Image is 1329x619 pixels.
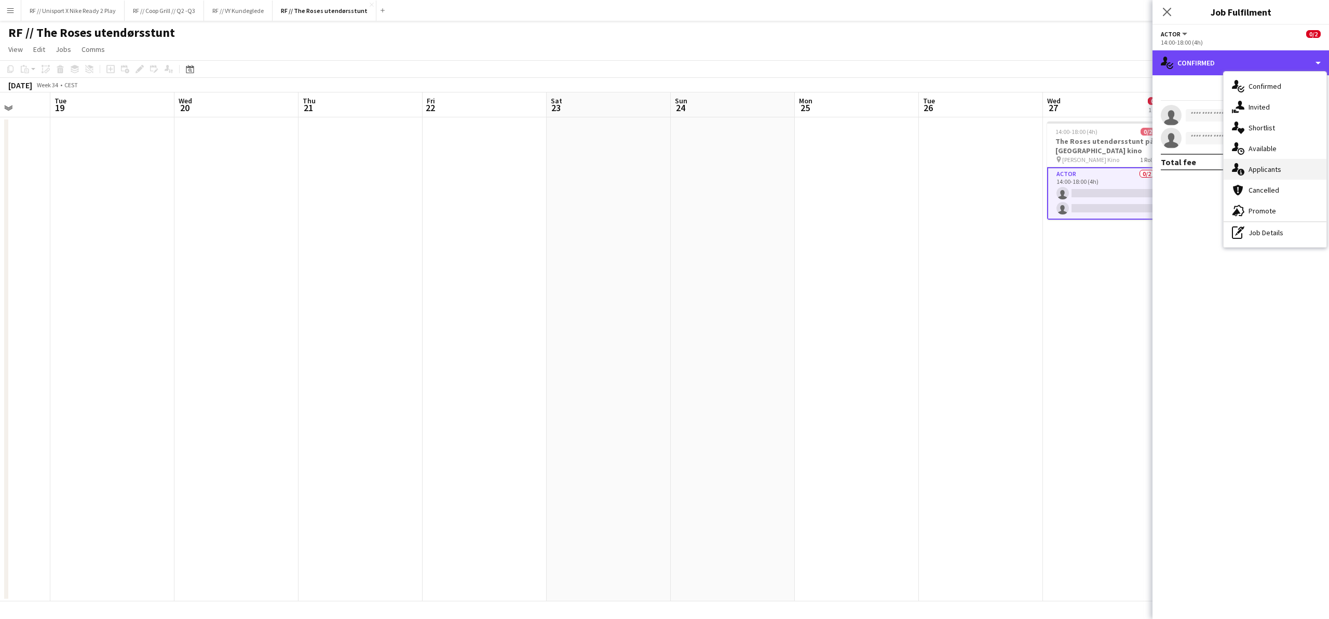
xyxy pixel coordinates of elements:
button: RF // The Roses utendørsstunt [273,1,376,21]
span: 26 [921,102,935,114]
div: [DATE] [8,80,32,90]
span: 14:00-18:00 (4h) [1055,128,1097,136]
app-job-card: 14:00-18:00 (4h)0/2The Roses utendørsstunt på [GEOGRAPHIC_DATA] kino [PERSON_NAME] Kino1 RoleActo... [1047,122,1163,220]
span: Wed [1047,96,1061,105]
span: 20 [177,102,192,114]
span: 0/2 [1141,128,1155,136]
span: 0/2 [1306,30,1321,38]
div: Confirmed [1224,76,1326,97]
span: Wed [179,96,192,105]
h3: Job Fulfilment [1152,5,1329,19]
button: RF // VY Kundeglede [204,1,273,21]
span: View [8,45,23,54]
a: View [4,43,27,56]
div: Available [1224,138,1326,159]
span: Tue [923,96,935,105]
span: Sun [675,96,687,105]
span: Comms [82,45,105,54]
div: 14:00-18:00 (4h) [1161,38,1321,46]
span: Thu [303,96,316,105]
a: Comms [77,43,109,56]
span: 22 [425,102,435,114]
span: Fri [427,96,435,105]
span: Tue [55,96,66,105]
div: Applicants [1224,159,1326,180]
button: RF // Unisport X Nike Ready 2 Play [21,1,125,21]
div: Job Details [1224,222,1326,243]
div: Cancelled [1224,180,1326,200]
span: 1 Role [1140,156,1155,164]
div: Promote [1224,200,1326,221]
a: Jobs [51,43,75,56]
div: 1 Job [1148,106,1162,114]
div: Total fee [1161,157,1196,167]
span: Actor [1161,30,1181,38]
span: 27 [1046,102,1061,114]
span: Mon [799,96,812,105]
span: 24 [673,102,687,114]
span: 25 [797,102,812,114]
span: 19 [53,102,66,114]
span: 23 [549,102,562,114]
div: Confirmed [1152,50,1329,75]
span: [PERSON_NAME] Kino [1062,156,1119,164]
span: 0/2 [1148,97,1162,105]
span: Edit [33,45,45,54]
app-card-role: Actor0/214:00-18:00 (4h) [1047,167,1163,220]
div: CEST [64,81,78,89]
button: Actor [1161,30,1189,38]
div: Shortlist [1224,117,1326,138]
div: Invited [1224,97,1326,117]
span: Week 34 [34,81,60,89]
span: Sat [551,96,562,105]
span: Jobs [56,45,71,54]
button: RF // Coop Grill // Q2 -Q3 [125,1,204,21]
h1: RF // The Roses utendørsstunt [8,25,175,41]
span: 21 [301,102,316,114]
a: Edit [29,43,49,56]
h3: The Roses utendørsstunt på [GEOGRAPHIC_DATA] kino [1047,137,1163,155]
